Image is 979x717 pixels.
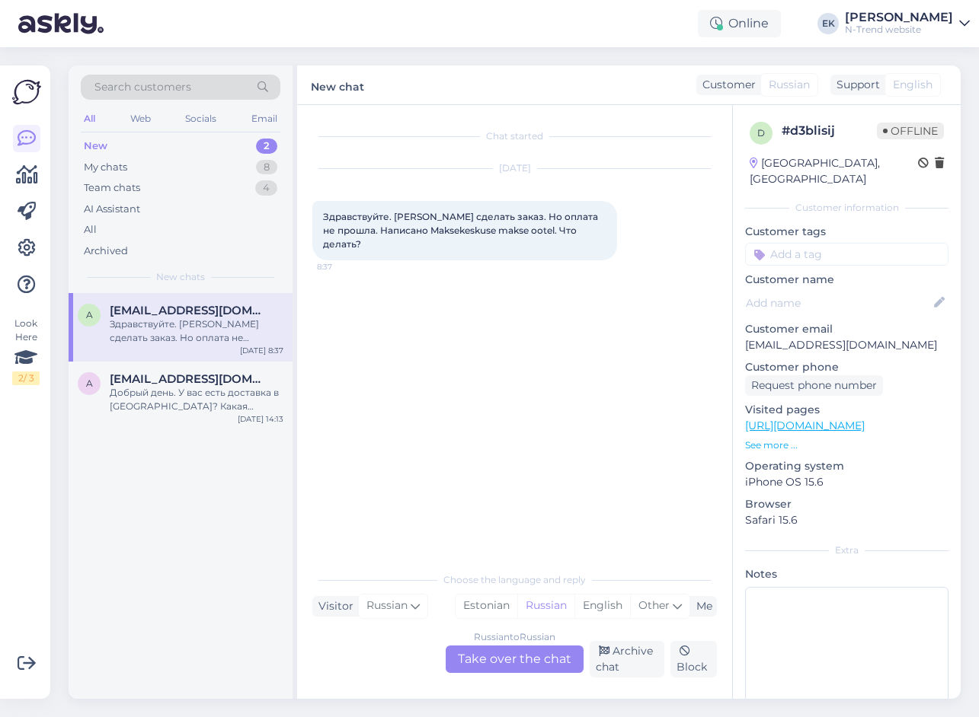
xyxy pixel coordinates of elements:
span: 8:37 [317,261,374,272]
div: Email [248,109,280,129]
span: Search customers [94,79,191,95]
div: Russian [517,594,574,617]
div: Socials [182,109,219,129]
p: Operating system [745,458,949,474]
div: 4 [255,180,277,196]
div: [DATE] 14:13 [238,413,283,425]
div: My chats [84,160,127,175]
input: Add a tag [745,243,949,266]
div: Extra [745,543,949,557]
p: Safari 15.6 [745,512,949,528]
div: Request phone number [745,375,883,396]
input: Add name [746,295,931,311]
div: Web [127,109,154,129]
div: [GEOGRAPHIC_DATA], [GEOGRAPHIC_DATA] [750,155,918,187]
span: altynay.iskakova99@gmail.com [110,304,268,317]
p: Customer tags [745,224,949,240]
div: Block [670,641,717,677]
div: Добрый день. У вас есть доставка в [GEOGRAPHIC_DATA]? Какая стоимость? [110,386,283,413]
div: 2 / 3 [12,371,40,385]
span: Offline [877,123,944,139]
div: Russian to Russian [474,630,555,644]
div: All [81,109,98,129]
p: Notes [745,566,949,582]
div: EK [817,13,839,34]
p: iPhone OS 15.6 [745,474,949,490]
div: Choose the language and reply [312,573,717,587]
span: a [86,378,93,389]
p: [EMAIL_ADDRESS][DOMAIN_NAME] [745,337,949,353]
div: Visitor [312,598,354,614]
div: Customer information [745,201,949,215]
div: N-Trend website [845,24,953,36]
span: English [893,77,933,93]
span: Здравствуйте. [PERSON_NAME] сделать заказ. Но оплата не прошла. Написано Maksekeskuse makse ootel... [323,211,600,250]
p: See more ... [745,438,949,452]
div: Team chats [84,180,140,196]
img: Askly Logo [12,78,41,107]
div: Support [830,77,880,93]
div: All [84,222,97,237]
span: a [86,309,93,320]
div: 2 [256,139,277,154]
p: Customer email [745,321,949,337]
a: [PERSON_NAME]N-Trend website [845,11,970,36]
div: Online [698,10,781,37]
span: Russian [769,77,810,93]
span: annakononchuk29@gmail.com [110,372,268,386]
div: Me [690,598,712,614]
div: AI Assistant [84,202,140,217]
div: Look Here [12,317,40,385]
div: English [574,594,630,617]
div: Archived [84,244,128,259]
div: [PERSON_NAME] [845,11,953,24]
span: Russian [366,597,408,614]
label: New chat [311,75,364,95]
div: Здравствуйте. [PERSON_NAME] сделать заказ. Но оплата не прошла. Написано Maksekeskuse makse ootel... [110,317,283,345]
span: Other [638,598,670,612]
a: [URL][DOMAIN_NAME] [745,419,865,432]
div: # d3blisij [782,122,877,140]
div: Chat started [312,129,717,143]
div: 8 [256,160,277,175]
div: Customer [696,77,756,93]
p: Browser [745,496,949,512]
div: Estonian [456,594,517,617]
p: Visited pages [745,402,949,418]
div: Archive chat [590,641,664,677]
div: [DATE] 8:37 [240,345,283,356]
p: Customer name [745,272,949,288]
span: d [757,127,765,139]
div: Take over the chat [446,645,584,673]
span: New chats [156,270,205,284]
div: [DATE] [312,161,717,175]
p: Customer phone [745,359,949,375]
div: New [84,139,107,154]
